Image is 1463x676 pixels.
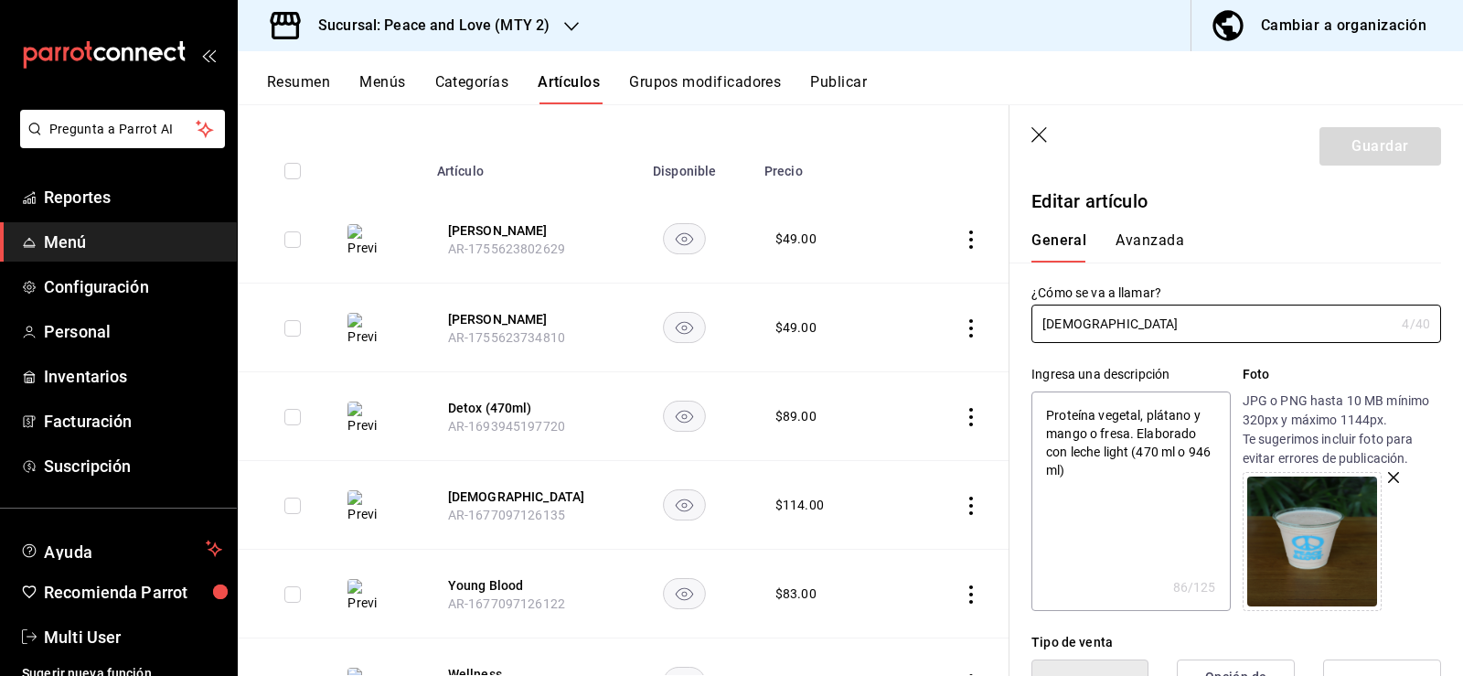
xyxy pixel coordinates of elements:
button: availability-product [663,489,706,520]
span: Recomienda Parrot [44,580,222,605]
div: 4 /40 [1402,315,1430,333]
button: Categorías [435,73,509,104]
div: $ 83.00 [775,585,817,603]
button: General [1031,231,1086,263]
img: Preview [347,313,377,346]
span: Ayuda [44,538,198,560]
button: actions [962,408,980,426]
button: edit-product-location [448,576,594,595]
button: actions [962,585,980,604]
div: Ingresa una descripción [1031,365,1230,384]
span: AR-1755623802629 [448,241,565,256]
div: Cambiar a organización [1261,13,1426,38]
button: availability-product [663,401,706,432]
th: Artículo [426,136,616,195]
button: Grupos modificadores [629,73,781,104]
p: Foto [1243,365,1441,384]
button: edit-product-location [448,399,594,417]
button: actions [962,497,980,515]
button: actions [962,231,980,249]
button: Pregunta a Parrot AI [20,110,225,148]
span: Multi User [44,625,222,649]
button: edit-product-location [448,310,594,328]
div: $ 114.00 [775,496,824,514]
th: Precio [753,136,900,195]
button: Publicar [810,73,867,104]
button: open_drawer_menu [201,48,216,62]
button: availability-product [663,223,706,254]
div: $ 49.00 [775,318,817,337]
img: Preview [347,579,377,612]
div: 86 /125 [1173,578,1216,596]
div: Tipo de venta [1031,633,1441,652]
div: $ 49.00 [775,230,817,248]
button: Artículos [538,73,600,104]
span: AR-1677097126135 [448,508,565,522]
span: Configuración [44,274,222,299]
p: Editar artículo [1031,188,1441,215]
button: edit-product-location [448,221,594,240]
p: JPG o PNG hasta 10 MB mínimo 320px y máximo 1144px. Te sugerimos incluir foto para evitar errores... [1243,392,1441,468]
span: Inventarios [44,364,222,389]
div: navigation tabs [1031,231,1419,263]
label: ¿Cómo se va a llamar? [1031,286,1441,299]
span: AR-1677097126122 [448,596,565,611]
button: availability-product [663,578,706,609]
div: navigation tabs [267,73,1463,104]
button: availability-product [663,312,706,343]
span: Facturación [44,409,222,434]
span: Suscripción [44,454,222,478]
button: edit-product-location [448,488,594,506]
button: Avanzada [1116,231,1184,263]
img: Preview [347,490,377,523]
img: Preview [347,402,377,435]
span: AR-1755623734810 [448,330,565,345]
span: Pregunta a Parrot AI [49,120,197,139]
th: Disponible [616,136,753,195]
span: Menú [44,230,222,254]
div: $ 89.00 [775,407,817,425]
button: actions [962,319,980,338]
a: Pregunta a Parrot AI [13,133,225,152]
img: Preview [347,224,377,257]
span: Reportes [44,185,222,209]
button: Menús [359,73,405,104]
span: AR-1693945197720 [448,419,565,434]
h3: Sucursal: Peace and Love (MTY 2) [304,15,550,37]
img: Preview [1247,477,1377,606]
button: Resumen [267,73,330,104]
span: Personal [44,319,222,344]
